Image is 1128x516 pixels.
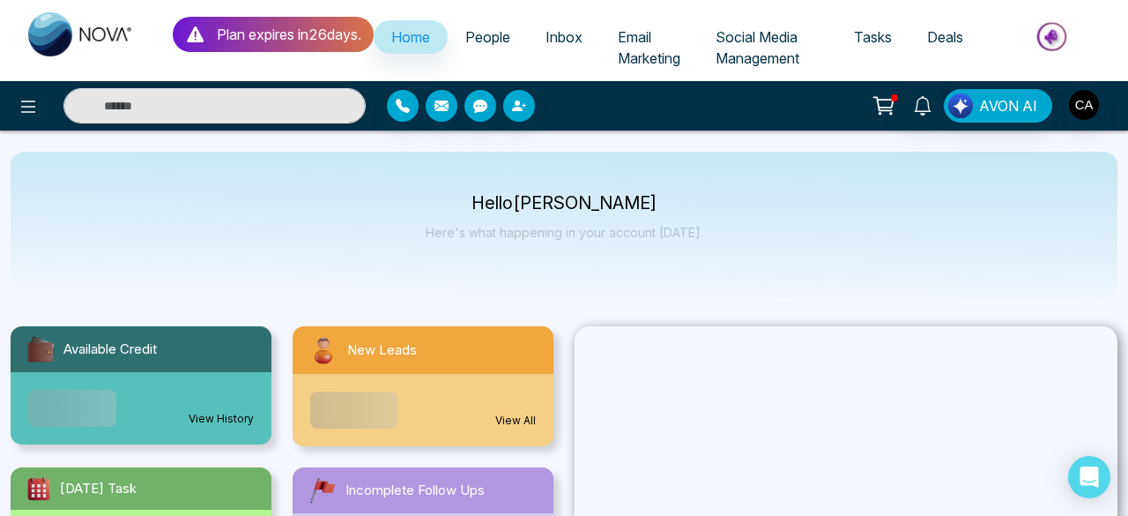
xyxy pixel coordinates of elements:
[391,28,430,46] span: Home
[979,95,1037,116] span: AVON AI
[528,20,600,54] a: Inbox
[307,475,338,506] img: followUps.svg
[63,340,157,360] span: Available Credit
[189,411,254,427] a: View History
[909,20,981,54] a: Deals
[426,225,703,240] p: Here's what happening in your account [DATE].
[698,20,836,75] a: Social Media Management
[307,333,340,367] img: newLeads.svg
[465,28,510,46] span: People
[1068,456,1110,498] div: Open Intercom Messenger
[426,196,703,211] p: Hello [PERSON_NAME]
[927,28,963,46] span: Deals
[1069,90,1099,120] img: User Avatar
[716,28,799,67] span: Social Media Management
[347,340,417,361] span: New Leads
[600,20,698,75] a: Email Marketing
[495,413,536,429] a: View All
[618,28,680,67] span: Email Marketing
[836,20,909,54] a: Tasks
[282,326,564,446] a: New LeadsView All
[345,481,485,501] span: Incomplete Follow Ups
[948,93,973,118] img: Lead Flow
[545,28,583,46] span: Inbox
[28,12,134,56] img: Nova CRM Logo
[374,20,448,54] a: Home
[60,479,137,499] span: [DATE] Task
[944,89,1052,123] button: AVON AI
[25,333,56,365] img: availableCredit.svg
[217,24,361,45] p: Plan expires in 26 day s .
[990,17,1117,56] img: Market-place.gif
[25,475,53,503] img: todayTask.svg
[854,28,892,46] span: Tasks
[448,20,528,54] a: People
